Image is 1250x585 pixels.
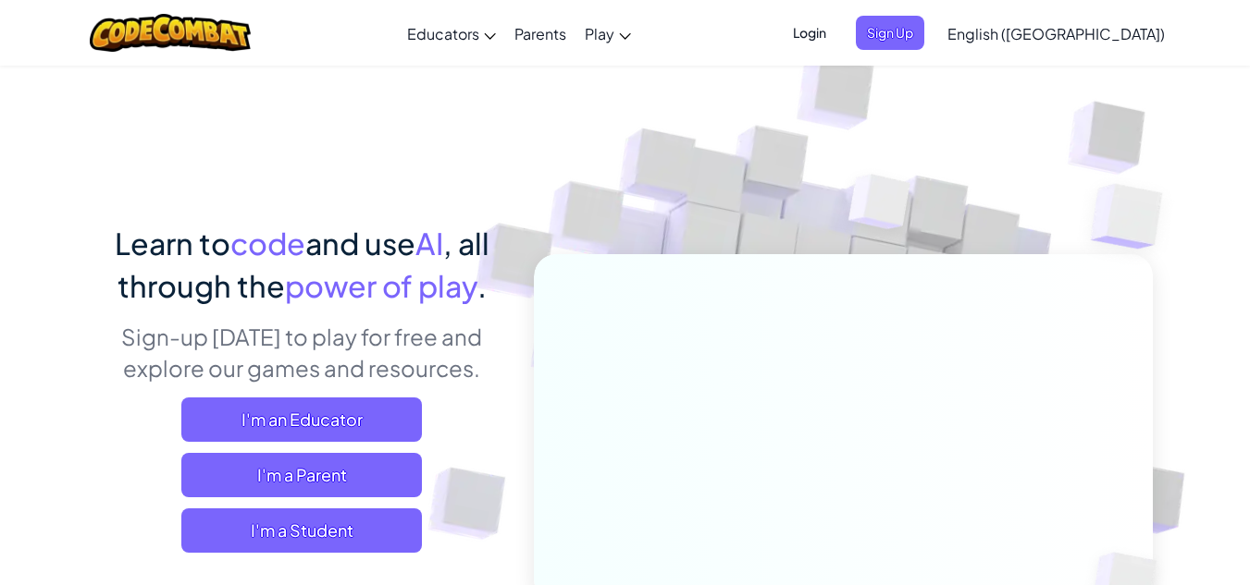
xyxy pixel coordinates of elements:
[115,225,230,262] span: Learn to
[90,14,252,52] img: CodeCombat logo
[1054,139,1214,295] img: Overlap cubes
[98,321,506,384] p: Sign-up [DATE] to play for free and explore our games and resources.
[585,24,614,43] span: Play
[181,453,422,497] a: I'm a Parent
[398,8,505,58] a: Educators
[938,8,1174,58] a: English ([GEOGRAPHIC_DATA])
[782,16,837,50] button: Login
[181,397,422,442] a: I'm an Educator
[230,225,305,262] span: code
[947,24,1165,43] span: English ([GEOGRAPHIC_DATA])
[407,24,479,43] span: Educators
[305,225,415,262] span: and use
[181,508,422,553] button: I'm a Student
[285,267,477,304] span: power of play
[415,225,443,262] span: AI
[813,138,947,275] img: Overlap cubes
[856,16,924,50] button: Sign Up
[575,8,640,58] a: Play
[477,267,487,304] span: .
[505,8,575,58] a: Parents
